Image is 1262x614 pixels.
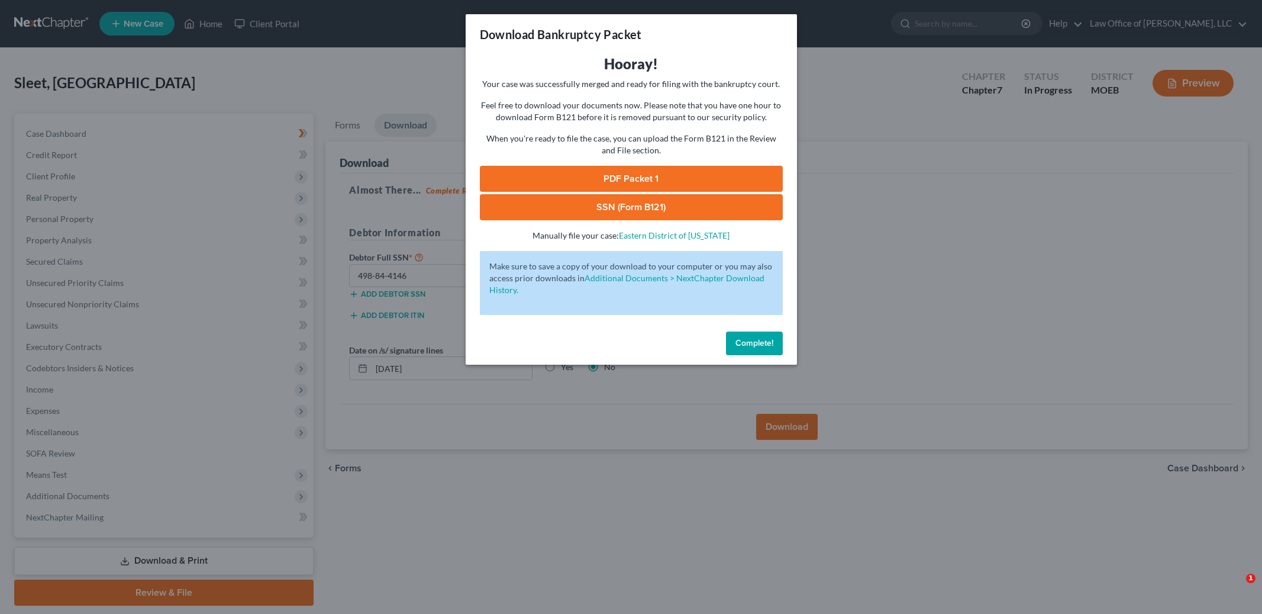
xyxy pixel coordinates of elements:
a: Eastern District of [US_STATE] [619,230,730,240]
button: Complete! [726,332,783,355]
p: Feel free to download your documents now. Please note that you have one hour to download Form B12... [480,99,783,123]
p: Your case was successfully merged and ready for filing with the bankruptcy court. [480,78,783,90]
p: Manually file your case: [480,230,783,242]
h3: Hooray! [480,54,783,73]
span: Complete! [735,338,773,348]
a: Additional Documents > NextChapter Download History. [489,273,764,295]
h3: Download Bankruptcy Packet [480,26,642,43]
a: SSN (Form B121) [480,194,783,220]
p: When you're ready to file the case, you can upload the Form B121 in the Review and File section. [480,133,783,156]
p: Make sure to save a copy of your download to your computer or you may also access prior downloads in [489,261,773,296]
span: 1 [1246,574,1255,583]
iframe: Intercom live chat [1222,574,1250,602]
a: PDF Packet 1 [480,166,783,192]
